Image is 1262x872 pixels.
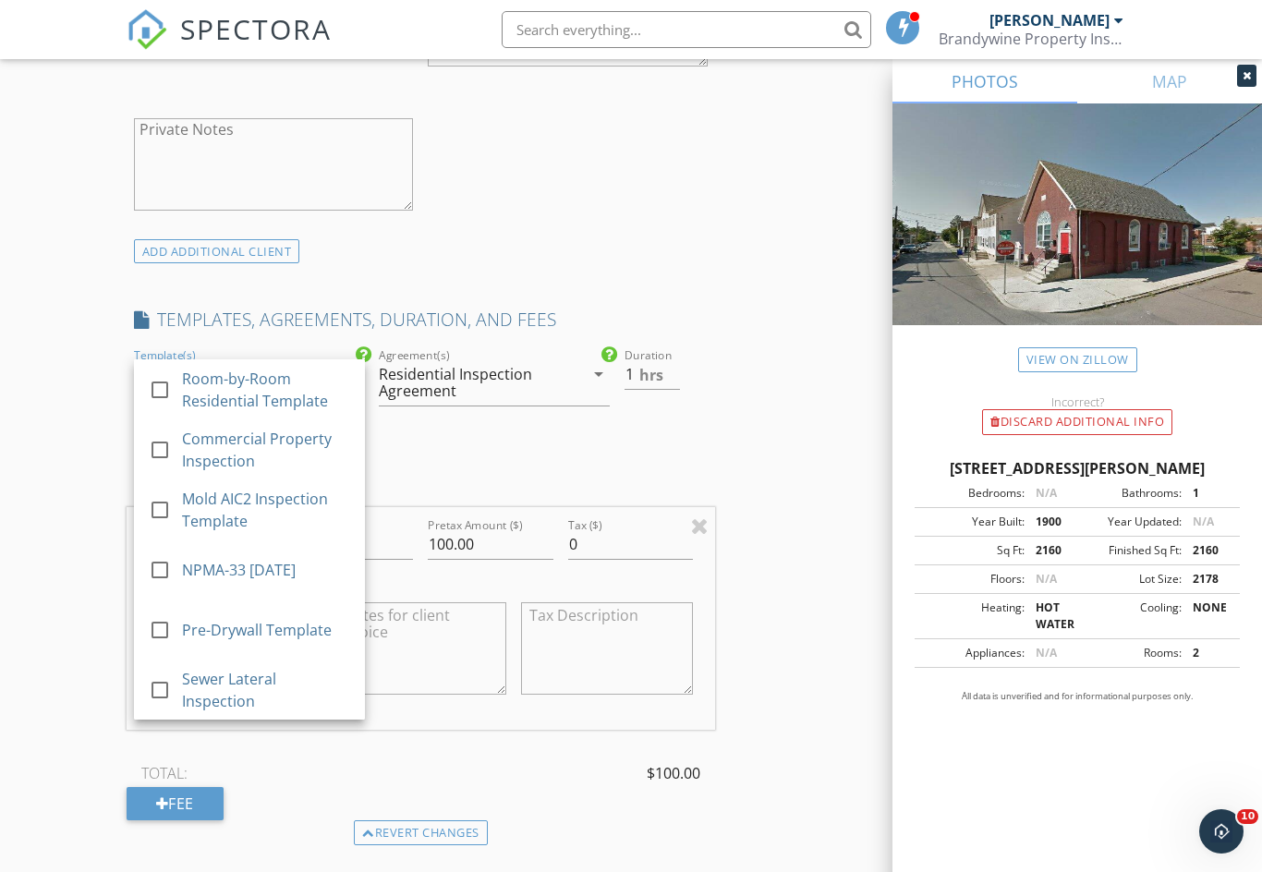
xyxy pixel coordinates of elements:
a: SPECTORA [127,25,332,64]
div: [PERSON_NAME] [989,11,1110,30]
div: NONE [1182,599,1234,633]
div: Sewer Lateral Inspection [182,668,350,712]
a: View on Zillow [1018,347,1137,372]
div: HOT WATER [1025,599,1077,633]
span: hrs [639,368,663,382]
input: Search everything... [502,11,871,48]
span: N/A [1193,514,1214,529]
img: streetview [892,103,1262,369]
div: ADD ADDITIONAL client [134,239,300,264]
div: 1 [1182,485,1234,502]
div: Cooling: [1077,599,1182,633]
div: Incorrect? [892,394,1262,409]
span: SPECTORA [180,9,332,48]
div: Room-by-Room Residential Template [182,368,350,412]
div: Rooms: [1077,645,1182,661]
div: Year Built: [920,514,1025,530]
div: Bathrooms: [1077,485,1182,502]
div: Lot Size: [1077,571,1182,587]
div: Discard Additional info [982,409,1172,435]
div: 2160 [1182,542,1234,559]
div: 2160 [1025,542,1077,559]
div: Year Updated: [1077,514,1182,530]
h4: TEMPLATES, AGREEMENTS, DURATION, AND FEES [134,308,708,332]
div: Appliances: [920,645,1025,661]
div: NPMA-33 [DATE] [182,559,350,581]
div: Residential Inspection Agreement [379,366,563,399]
div: Fee [127,787,224,820]
div: Revert changes [354,820,488,846]
div: Bedrooms: [920,485,1025,502]
div: 2 [1182,645,1234,661]
h4: FEES [134,469,708,493]
div: Floors: [920,571,1025,587]
span: N/A [1036,571,1057,587]
span: 10 [1237,809,1258,824]
div: Finished Sq Ft: [1077,542,1182,559]
div: Mold AIC2 Inspection Template [182,488,350,532]
span: N/A [1036,645,1057,660]
span: N/A [1036,485,1057,501]
p: All data is unverified and for informational purposes only. [915,690,1240,703]
div: 1900 [1025,514,1077,530]
a: MAP [1077,59,1262,103]
img: The Best Home Inspection Software - Spectora [127,9,167,50]
div: Heating: [920,599,1025,633]
span: TOTAL: [141,762,188,784]
div: [STREET_ADDRESS][PERSON_NAME] [915,457,1240,479]
div: Brandywine Property Inspections [939,30,1123,48]
div: Pre-Drywall Template [182,619,350,641]
div: Sq Ft: [920,542,1025,559]
input: 0.0 [625,359,680,390]
i: arrow_drop_down [588,363,610,385]
a: PHOTOS [892,59,1077,103]
div: Commercial Property Inspection [182,428,350,472]
div: 2178 [1182,571,1234,587]
iframe: Intercom live chat [1199,809,1244,854]
span: $100.00 [647,762,700,784]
